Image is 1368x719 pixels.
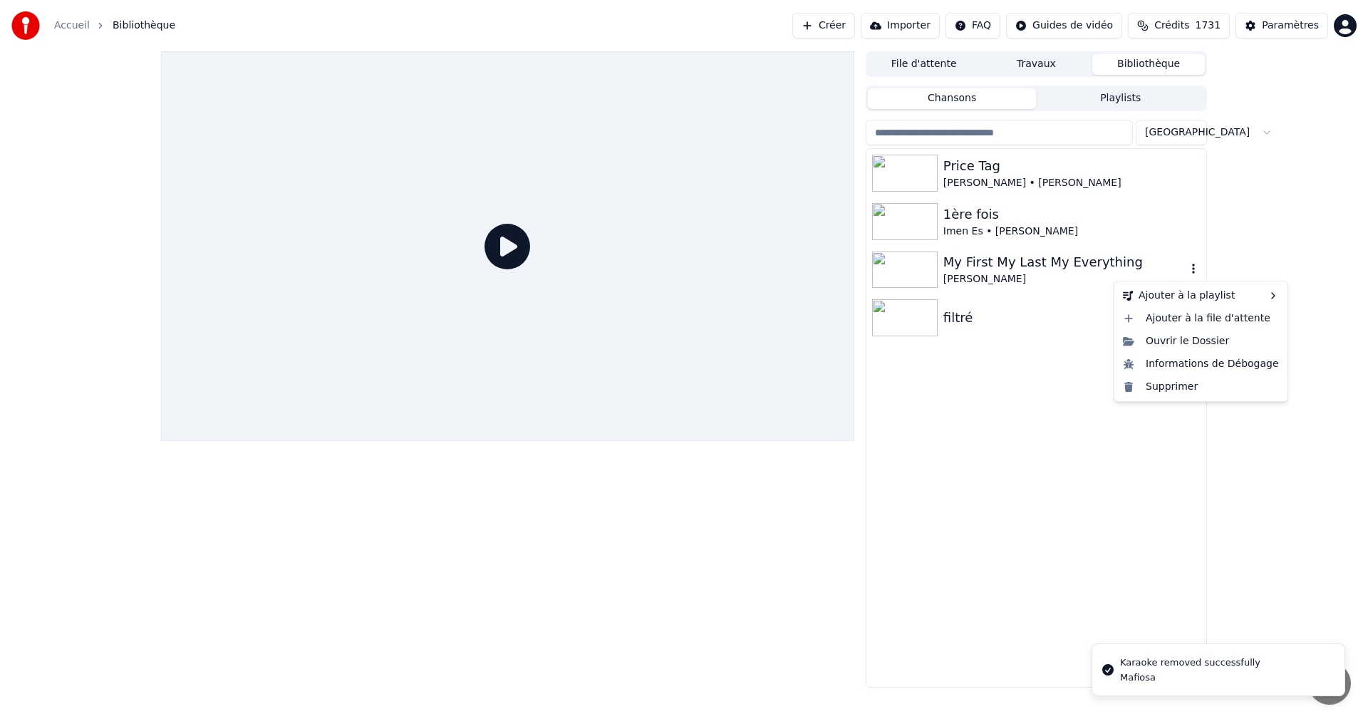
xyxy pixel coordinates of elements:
[980,54,1093,75] button: Travaux
[113,19,175,33] span: Bibliothèque
[1117,330,1285,353] div: Ouvrir le Dossier
[792,13,855,38] button: Créer
[1117,376,1285,398] div: Supprimer
[943,308,1201,328] div: filtré
[1120,656,1260,670] div: Karaoke removed successfully
[1128,13,1230,38] button: Crédits1731
[1117,307,1285,330] div: Ajouter à la file d'attente
[1117,284,1285,307] div: Ajouter à la playlist
[943,156,1201,176] div: Price Tag
[54,19,175,33] nav: breadcrumb
[1145,125,1250,140] span: [GEOGRAPHIC_DATA]
[945,13,1000,38] button: FAQ
[54,19,90,33] a: Accueil
[1262,19,1319,33] div: Paramètres
[861,13,940,38] button: Importer
[1154,19,1189,33] span: Crédits
[1092,54,1205,75] button: Bibliothèque
[943,176,1201,190] div: [PERSON_NAME] • [PERSON_NAME]
[943,205,1201,224] div: 1ère fois
[1235,13,1328,38] button: Paramètres
[1006,13,1122,38] button: Guides de vidéo
[1196,19,1221,33] span: 1731
[868,54,980,75] button: File d'attente
[943,272,1186,286] div: [PERSON_NAME]
[943,252,1186,272] div: My First My Last My Everything
[11,11,40,40] img: youka
[943,224,1201,239] div: Imen Es • [PERSON_NAME]
[868,88,1037,109] button: Chansons
[1120,671,1260,684] div: Mafiosa
[1117,353,1285,376] div: Informations de Débogage
[1036,88,1205,109] button: Playlists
